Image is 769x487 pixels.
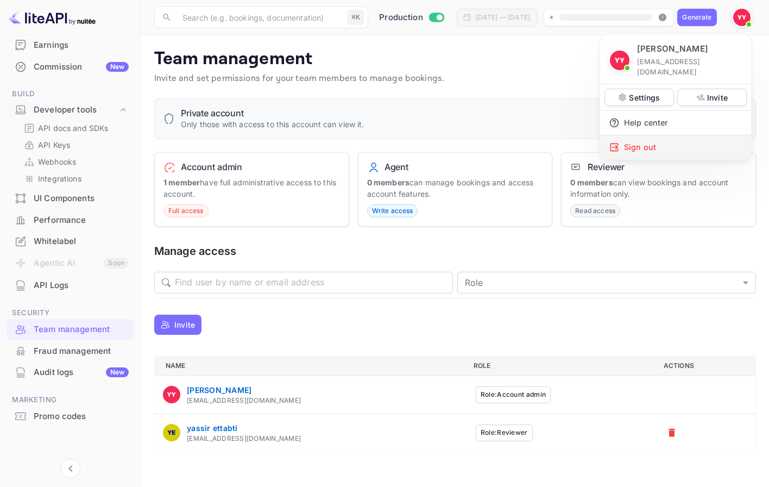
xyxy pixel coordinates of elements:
p: [EMAIL_ADDRESS][DOMAIN_NAME] [637,57,742,77]
p: [PERSON_NAME] [637,43,708,55]
div: Sign out [600,135,751,159]
img: yasser yasser [610,51,629,70]
p: Invite [707,92,728,103]
p: Settings [629,92,660,103]
div: Help center [600,111,751,135]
